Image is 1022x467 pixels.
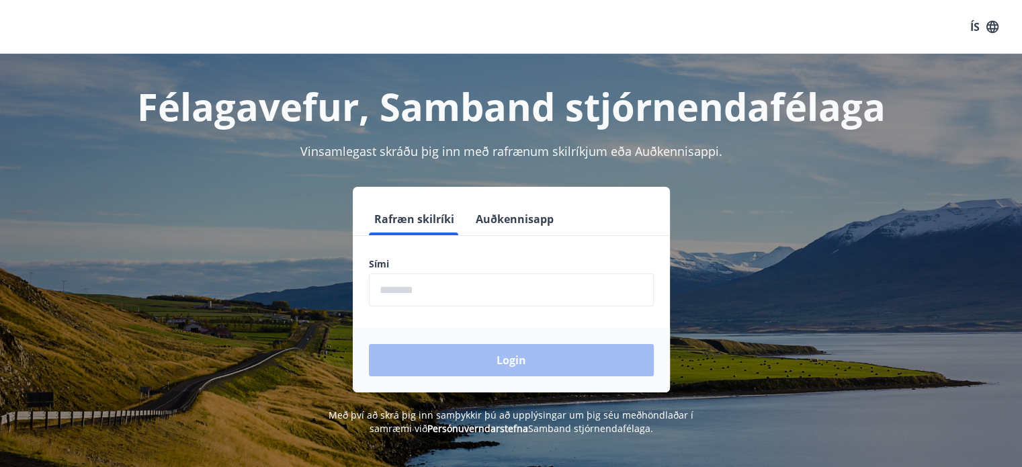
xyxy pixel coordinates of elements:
[963,15,1006,39] button: ÍS
[329,409,693,435] span: Með því að skrá þig inn samþykkir þú að upplýsingar um þig séu meðhöndlaðar í samræmi við Samband...
[470,203,559,235] button: Auðkennisapp
[369,203,460,235] button: Rafræn skilríki
[427,422,528,435] a: Persónuverndarstefna
[300,143,722,159] span: Vinsamlegast skráðu þig inn með rafrænum skilríkjum eða Auðkennisappi.
[369,257,654,271] label: Sími
[44,81,979,132] h1: Félagavefur, Samband stjórnendafélaga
